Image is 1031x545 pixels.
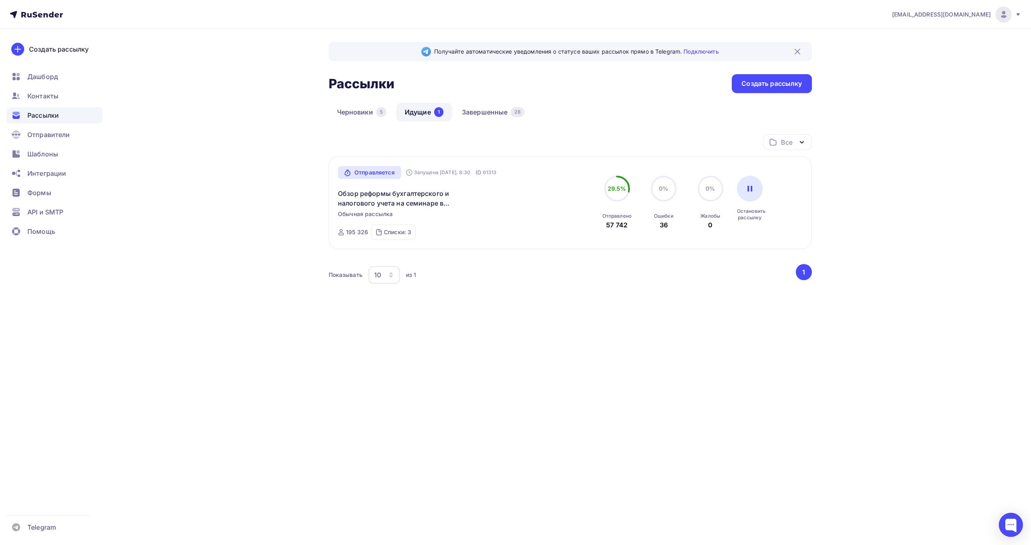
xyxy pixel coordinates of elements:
[6,69,102,85] a: Дашборд
[654,213,673,219] div: Ошибки
[396,103,452,121] a: Идущие1
[346,228,368,236] div: 195 326
[27,188,51,198] span: Формы
[706,185,715,192] span: 0%
[796,264,812,280] button: Go to page 1
[27,522,56,532] span: Telegram
[700,213,720,219] div: Жалобы
[27,91,58,101] span: Контакты
[6,146,102,162] a: Шаблоны
[27,110,59,120] span: Рассылки
[6,88,102,104] a: Контакты
[511,107,524,117] div: 28
[6,185,102,201] a: Формы
[683,48,718,55] a: Подключить
[329,76,395,92] h2: Рассылки
[453,103,533,121] a: Завершенные28
[892,10,991,19] span: [EMAIL_ADDRESS][DOMAIN_NAME]
[421,47,431,56] img: Telegram
[434,107,443,117] div: 1
[660,220,668,230] div: 36
[659,185,668,192] span: 0%
[763,134,812,150] button: Все
[27,130,70,139] span: Отправители
[781,137,792,147] div: Все
[6,107,102,123] a: Рассылки
[483,168,497,177] span: 61313
[27,207,63,217] span: API и SMTP
[338,210,393,218] span: Обычная рассылка
[476,168,481,177] span: ID
[741,79,802,88] div: Создать рассылку
[374,270,381,280] div: 10
[338,166,401,179] a: Отправляется
[27,227,55,236] span: Помощь
[29,44,89,54] div: Создать рассылку
[708,220,712,230] div: 0
[737,208,763,221] div: Остановить рассылку
[794,264,812,280] ul: Pagination
[892,6,1021,23] a: [EMAIL_ADDRESS][DOMAIN_NAME]
[602,213,631,219] div: Отправлено
[606,220,627,230] div: 57 742
[376,107,386,117] div: 5
[434,48,718,56] span: Получайте автоматические уведомления о статусе ваших рассылок прямо в Telegram.
[384,228,411,236] div: Списки: 3
[27,72,58,81] span: Дашборд
[6,127,102,143] a: Отправители
[27,168,66,178] span: Интеграции
[608,185,626,192] span: 29.5%
[329,271,362,279] div: Показывать
[329,103,395,121] a: Черновики5
[406,271,416,279] div: из 1
[338,189,476,208] a: Обзор реформы бухгалтерского и налогового учета на семинаре в [GEOGRAPHIC_DATA]. Готовимся к 2026...
[368,266,400,284] button: 10
[406,169,471,176] div: Запущена [DATE], 8:30
[27,149,58,159] span: Шаблоны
